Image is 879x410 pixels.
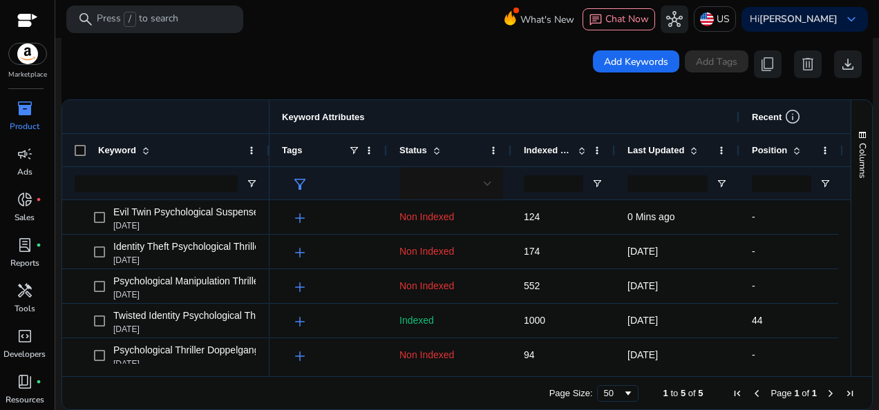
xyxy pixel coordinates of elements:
div: Next Page [825,388,836,399]
span: add [292,348,308,364]
div: Last Page [844,388,856,399]
p: [DATE] [113,358,256,369]
span: of [802,388,809,398]
span: add [292,313,308,330]
input: Indexed Products Filter Input [524,175,583,192]
span: Psychological Thriller Doppelganger [113,340,268,360]
img: amazon.svg [9,43,46,64]
input: Position Filter Input [752,175,811,192]
span: Evil Twin Psychological Suspense [113,202,259,222]
p: Hi [750,14,838,24]
span: search [77,11,94,28]
input: Last Updated Filter Input [627,175,708,192]
span: 124 [524,211,540,222]
span: fiber_manual_record [36,379,41,384]
span: Add Keywords [604,55,668,69]
span: Non Indexed [399,280,454,291]
span: filter_alt [292,176,308,193]
span: to [670,388,678,398]
span: inventory_2 [17,100,33,117]
span: keyboard_arrow_down [843,11,860,28]
span: handyman [17,282,33,299]
p: US [717,7,730,31]
span: download [840,56,856,72]
span: 1 [812,388,817,398]
p: Product [10,120,39,133]
span: Non Indexed [399,246,454,257]
input: Keyword Filter Input [75,175,238,192]
span: add [292,244,308,261]
img: us.svg [700,12,714,26]
span: Page [771,388,791,398]
p: [DATE] [113,289,256,300]
span: [DATE] [627,349,658,360]
button: download [834,50,862,78]
p: Sales [15,211,35,224]
span: 1000 [524,315,545,326]
span: Keyword Attributes [282,112,364,122]
span: Non Indexed [399,211,454,222]
span: Tags [282,145,302,155]
span: Chat Now [605,12,649,26]
span: 1 [663,388,668,398]
span: book_4 [17,373,33,390]
span: donut_small [17,191,33,208]
p: Marketplace [8,70,47,80]
span: 1 [794,388,799,398]
div: 50 [604,388,623,398]
span: [DATE] [627,280,658,291]
span: 94 [524,349,535,360]
button: Open Filter Menu [716,178,727,189]
span: 5 [681,388,686,398]
span: Keyword [98,145,136,155]
span: Identity Theft Psychological Thriller [113,237,263,256]
span: Columns [856,143,869,178]
span: add [292,279,308,295]
span: Non Indexed [399,349,454,360]
span: fiber_manual_record [36,242,41,248]
span: Position [752,145,787,155]
span: of [688,388,696,398]
span: Last Updated [627,145,684,155]
div: Recent [752,108,801,125]
span: 44 [752,315,763,326]
div: Page Size [597,385,639,402]
button: hub [661,6,688,33]
span: fiber_manual_record [36,197,41,202]
p: [DATE] [113,255,256,266]
button: chatChat Now [583,8,655,30]
span: - [752,211,755,222]
span: Indexed Products [524,145,572,155]
div: First Page [732,388,743,399]
div: Page Size: [549,388,593,398]
span: 5 [698,388,703,398]
span: / [124,12,136,27]
button: Open Filter Menu [820,178,831,189]
span: Status [399,145,427,155]
span: info [784,108,801,125]
p: Developers [3,348,46,360]
span: hub [666,11,683,28]
p: Tools [15,302,35,315]
span: Indexed [399,315,434,326]
button: Open Filter Menu [592,178,603,189]
p: Press to search [97,12,178,27]
button: Add Keywords [593,50,679,72]
p: Reports [10,257,39,269]
span: - [752,349,755,360]
div: Previous Page [751,388,762,399]
span: What's New [520,8,574,32]
span: Psychological Manipulation Thriller [113,271,262,291]
span: lab_profile [17,237,33,253]
span: add [292,210,308,226]
span: chat [589,13,603,27]
span: [DATE] [627,246,658,257]
span: 552 [524,280,540,291]
p: Resources [6,393,44,406]
span: code_blocks [17,328,33,344]
span: 0 Mins ago [627,211,674,222]
span: campaign [17,146,33,162]
span: - [752,246,755,257]
p: [DATE] [113,220,256,231]
p: [DATE] [113,324,256,335]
